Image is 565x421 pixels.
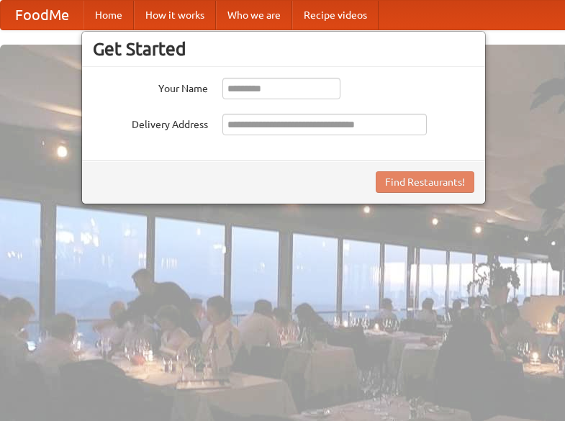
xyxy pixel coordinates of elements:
[292,1,379,30] a: Recipe videos
[134,1,216,30] a: How it works
[216,1,292,30] a: Who we are
[1,1,83,30] a: FoodMe
[83,1,134,30] a: Home
[93,38,474,60] h3: Get Started
[93,114,208,132] label: Delivery Address
[376,171,474,193] button: Find Restaurants!
[93,78,208,96] label: Your Name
